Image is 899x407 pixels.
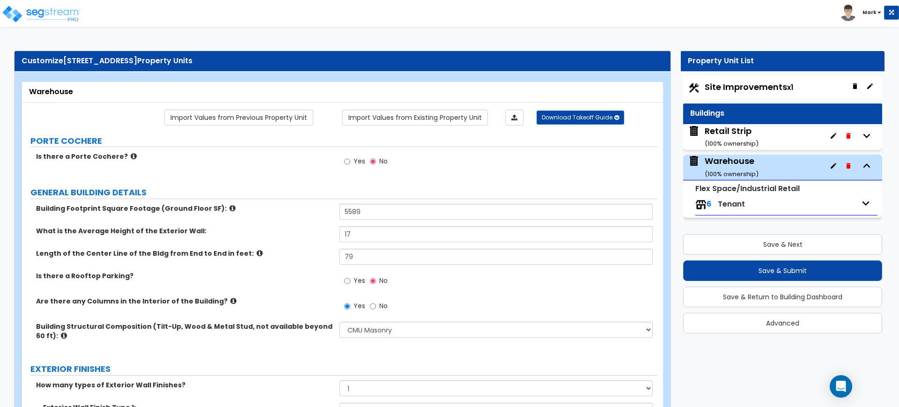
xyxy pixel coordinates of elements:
i: click for more info! [257,250,263,257]
span: Tenant [718,199,745,209]
span: Warehouse [688,155,759,179]
label: Is there a Porte Cochere? [36,152,332,161]
button: Download Takeoff Guide [537,111,624,125]
span: Yes [354,276,365,285]
div: Open Intercom Messenger [830,375,852,398]
label: What is the Average Height of the Exterior Wall: [36,226,332,236]
div: Property Unit List [688,56,877,67]
small: x1 [787,82,793,92]
small: Flex Space/Industrial Retail [695,183,800,194]
div: Warehouse [705,155,759,179]
i: click for more info! [61,332,67,339]
div: Buildings [690,108,875,119]
div: Retail Strip [705,125,759,149]
span: 6 [707,199,711,209]
span: No [379,301,388,311]
img: logo_pro_r.png [1,5,81,23]
small: ( 100 % ownership) [705,170,759,178]
a: Import the dynamic attribute values from previous properties. [164,110,313,126]
span: Download Takeoff Guide [542,113,612,121]
span: Retail Strip [688,125,759,149]
button: Advanced [683,313,882,333]
input: Yes [344,301,350,311]
input: No [370,156,376,167]
span: No [379,156,388,166]
span: [STREET_ADDRESS] [63,55,137,66]
button: Save & Submit [683,260,882,281]
input: Yes [344,276,350,286]
span: Yes [354,301,365,311]
label: PORTE COCHERE [30,135,657,147]
div: Customize Property Units [22,56,663,67]
a: Import the dynamic attributes value through Excel sheet [505,110,523,126]
span: Site Improvements [705,81,793,93]
i: click for more info! [131,153,137,160]
b: Mark [862,9,877,16]
label: Is there a Rooftop Parking? [36,271,332,281]
img: building.svg [688,125,700,137]
span: No [379,276,388,285]
img: Construction.png [688,82,700,94]
i: click for more info! [230,297,236,304]
a: Import the dynamic attribute values from existing properties. [342,110,488,126]
span: Yes [354,156,365,166]
label: GENERAL BUILDING DETAILS [30,186,657,199]
label: EXTERIOR FINISHES [30,363,657,375]
i: click for more info! [229,205,236,212]
label: Building Footprint Square Footage (Ground Floor SF): [36,204,332,213]
label: Length of the Center Line of the Bldg from End to End in feet: [36,249,332,258]
img: avatar.png [840,5,856,21]
label: Building Structural Composition (Tilt-Up, Wood & Metal Stud, not available beyond 60 ft): [36,322,332,340]
div: Warehouse [29,87,656,97]
input: No [370,301,376,311]
button: Save & Return to Building Dashboard [683,287,882,307]
label: How many types of Exterior Wall Finishes? [36,380,332,390]
input: No [370,276,376,286]
label: Are there any Columns in the Interior of the Building? [36,296,332,306]
small: ( 100 % ownership) [705,139,759,148]
button: Save & Next [683,234,882,255]
img: building.svg [688,155,700,167]
input: Yes [344,156,350,167]
img: tenants.png [695,199,707,210]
